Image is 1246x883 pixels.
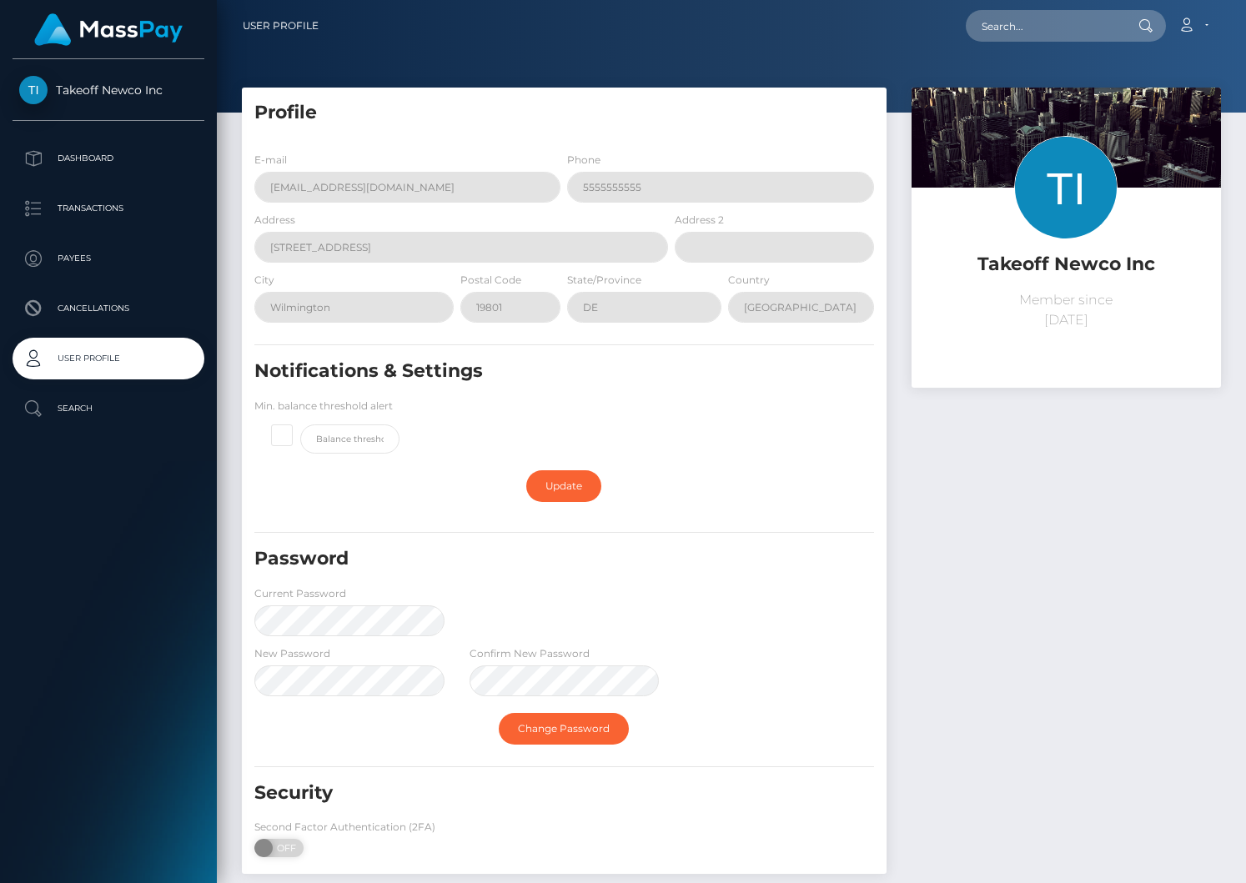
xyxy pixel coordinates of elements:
[254,820,435,835] label: Second Factor Authentication (2FA)
[460,273,521,288] label: Postal Code
[254,100,874,126] h5: Profile
[924,290,1208,330] p: Member since [DATE]
[966,10,1123,42] input: Search...
[254,780,776,806] h5: Security
[13,388,204,429] a: Search
[13,138,204,179] a: Dashboard
[34,13,183,46] img: MassPay Logo
[254,546,776,572] h5: Password
[567,153,600,168] label: Phone
[264,839,305,857] span: OFF
[13,188,204,229] a: Transactions
[728,273,770,288] label: Country
[254,646,330,661] label: New Password
[254,273,274,288] label: City
[13,338,204,379] a: User Profile
[13,288,204,329] a: Cancellations
[675,213,724,228] label: Address 2
[19,146,198,171] p: Dashboard
[924,252,1208,278] h5: Takeoff Newco Inc
[243,8,319,43] a: User Profile
[13,238,204,279] a: Payees
[254,153,287,168] label: E-mail
[19,246,198,271] p: Payees
[567,273,641,288] label: State/Province
[19,396,198,421] p: Search
[254,399,393,414] label: Min. balance threshold alert
[526,470,601,502] a: Update
[470,646,590,661] label: Confirm New Password
[254,359,776,384] h5: Notifications & Settings
[19,346,198,371] p: User Profile
[19,196,198,221] p: Transactions
[254,586,346,601] label: Current Password
[13,83,204,98] span: Takeoff Newco Inc
[19,296,198,321] p: Cancellations
[254,213,295,228] label: Address
[19,76,48,104] img: Takeoff Newco Inc
[499,713,629,745] a: Change Password
[912,88,1221,294] img: ...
